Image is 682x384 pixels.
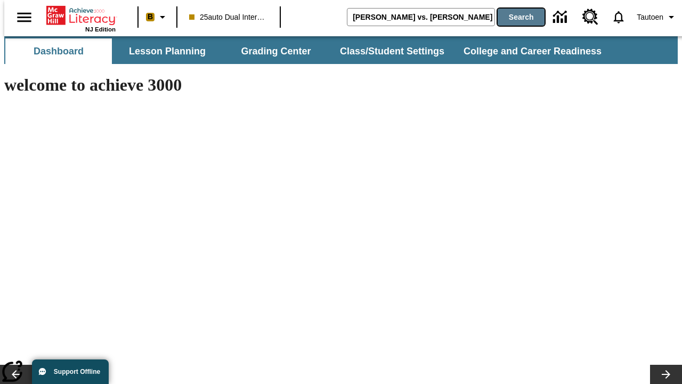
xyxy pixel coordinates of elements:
[5,38,112,64] button: Dashboard
[4,36,678,64] div: SubNavbar
[223,38,329,64] button: Grading Center
[4,38,611,64] div: SubNavbar
[576,3,605,31] a: Resource Center, Will open in new tab
[331,38,453,64] button: Class/Student Settings
[85,26,116,33] span: NJ Edition
[148,10,153,23] span: B
[347,9,494,26] input: search field
[4,75,465,95] h1: welcome to achieve 3000
[605,3,632,31] a: Notifications
[54,368,100,375] span: Support Offline
[189,12,268,23] span: 25auto Dual International
[498,9,545,26] button: Search
[9,2,40,33] button: Open side menu
[650,365,682,384] button: Lesson carousel, Next
[46,5,116,26] a: Home
[114,38,221,64] button: Lesson Planning
[455,38,610,64] button: College and Career Readiness
[142,7,173,27] button: Boost Class color is peach. Change class color
[547,3,576,32] a: Data Center
[637,12,663,23] span: Tautoen
[632,7,682,27] button: Profile/Settings
[32,359,109,384] button: Support Offline
[4,9,156,18] body: Maximum 600 characters
[46,4,116,33] div: Home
